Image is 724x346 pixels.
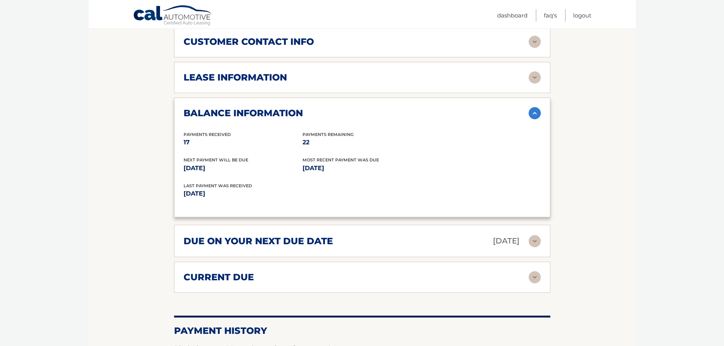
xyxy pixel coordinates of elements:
p: [DATE] [184,188,362,199]
h2: Payment History [174,325,550,337]
span: Next Payment will be due [184,157,248,163]
a: FAQ's [544,9,557,22]
span: Most Recent Payment Was Due [303,157,379,163]
span: Last Payment was received [184,183,252,188]
a: Cal Automotive [133,5,213,27]
p: [DATE] [184,163,303,174]
p: 17 [184,137,303,148]
img: accordion-rest.svg [529,36,541,48]
h2: lease information [184,72,287,83]
span: Payments Remaining [303,132,353,137]
h2: customer contact info [184,36,314,47]
a: Dashboard [497,9,528,22]
a: Logout [573,9,591,22]
img: accordion-active.svg [529,107,541,119]
h2: current due [184,272,254,283]
h2: balance information [184,107,303,119]
h2: due on your next due date [184,235,333,247]
img: accordion-rest.svg [529,235,541,247]
span: Payments Received [184,132,231,137]
p: [DATE] [303,163,421,174]
img: accordion-rest.svg [529,71,541,84]
p: [DATE] [493,234,520,248]
img: accordion-rest.svg [529,271,541,283]
p: 22 [303,137,421,148]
